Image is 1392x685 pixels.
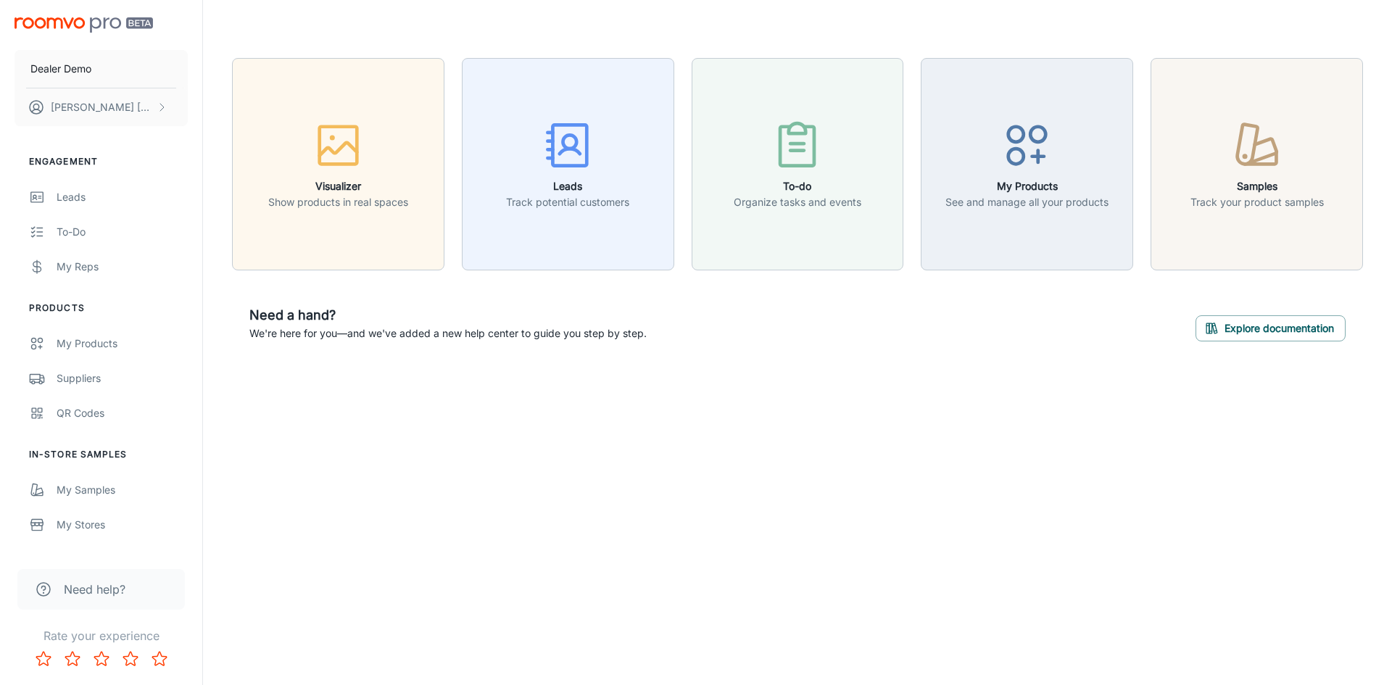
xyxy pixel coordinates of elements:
h6: To-do [734,178,861,194]
button: SamplesTrack your product samples [1151,58,1363,270]
a: Explore documentation [1196,320,1346,334]
button: My ProductsSee and manage all your products [921,58,1133,270]
div: My Reps [57,259,188,275]
div: QR Codes [57,405,188,421]
div: Leads [57,189,188,205]
a: SamplesTrack your product samples [1151,156,1363,170]
button: Dealer Demo [14,50,188,88]
a: LeadsTrack potential customers [462,156,674,170]
button: Explore documentation [1196,315,1346,341]
h6: Need a hand? [249,305,647,325]
div: To-do [57,224,188,240]
button: [PERSON_NAME] [PERSON_NAME] [14,88,188,126]
button: VisualizerShow products in real spaces [232,58,444,270]
p: Organize tasks and events [734,194,861,210]
img: Roomvo PRO Beta [14,17,153,33]
p: Track your product samples [1190,194,1324,210]
p: See and manage all your products [945,194,1109,210]
div: Suppliers [57,370,188,386]
h6: Leads [506,178,629,194]
button: To-doOrganize tasks and events [692,58,904,270]
h6: Samples [1190,178,1324,194]
p: We're here for you—and we've added a new help center to guide you step by step. [249,325,647,341]
a: My ProductsSee and manage all your products [921,156,1133,170]
p: Track potential customers [506,194,629,210]
p: Dealer Demo [30,61,91,77]
button: LeadsTrack potential customers [462,58,674,270]
p: Show products in real spaces [268,194,408,210]
div: My Products [57,336,188,352]
p: [PERSON_NAME] [PERSON_NAME] [51,99,153,115]
h6: My Products [945,178,1109,194]
h6: Visualizer [268,178,408,194]
a: To-doOrganize tasks and events [692,156,904,170]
